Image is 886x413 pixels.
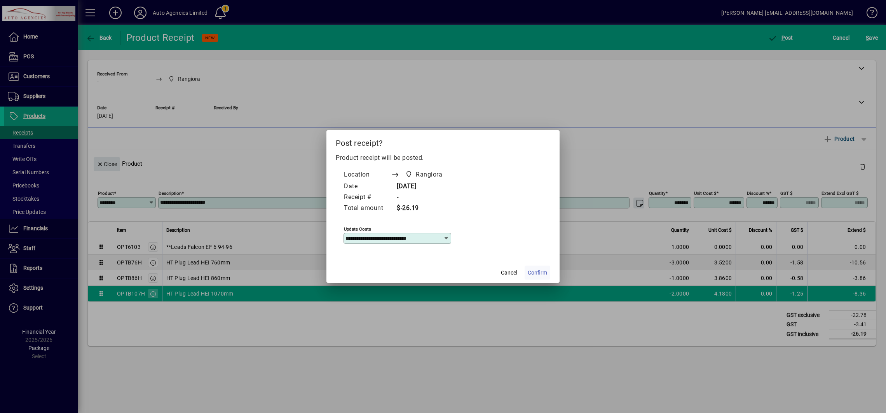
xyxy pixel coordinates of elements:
span: Rangiora [416,170,442,179]
td: [DATE] [391,181,457,192]
h2: Post receipt? [326,130,560,153]
mat-label: Update costs [344,226,371,232]
td: Date [344,181,391,192]
button: Confirm [525,266,550,280]
td: Receipt # [344,192,391,203]
span: Rangiora [403,169,445,180]
td: $-26.19 [391,203,457,214]
td: Total amount [344,203,391,214]
p: Product receipt will be posted. [336,153,550,163]
td: Location [344,169,391,181]
td: - [391,192,457,203]
span: Cancel [501,269,517,277]
button: Cancel [497,266,521,280]
span: Confirm [528,269,547,277]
